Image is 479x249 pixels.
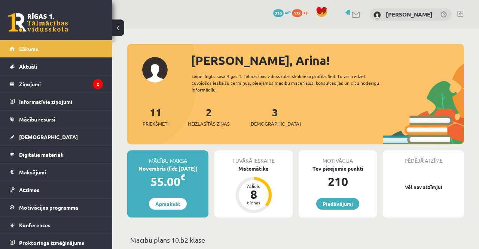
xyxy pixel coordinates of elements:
[127,172,208,190] div: 55.00
[19,222,51,228] span: Konferences
[19,133,78,140] span: [DEMOGRAPHIC_DATA]
[10,128,103,145] a: [DEMOGRAPHIC_DATA]
[249,120,301,127] span: [DEMOGRAPHIC_DATA]
[19,63,37,70] span: Aktuāli
[8,13,68,32] a: Rīgas 1. Tālmācības vidusskola
[143,105,168,127] a: 11Priekšmeti
[188,105,230,127] a: 2Neizlasītās ziņas
[19,93,103,110] legend: Informatīvie ziņojumi
[93,79,103,89] i: 2
[19,239,84,246] span: Proktoringa izmēģinājums
[10,199,103,216] a: Motivācijas programma
[191,51,464,69] div: [PERSON_NAME], Arina!
[273,9,284,17] span: 210
[383,150,464,165] div: Pēdējā atzīme
[10,216,103,234] a: Konferences
[19,204,78,211] span: Motivācijas programma
[273,9,291,15] a: 210 mP
[299,165,377,172] div: Tev pieejamie punkti
[214,165,293,214] a: Matemātika Atlicis 8 dienas
[299,150,377,165] div: Motivācija
[19,75,103,93] legend: Ziņojumi
[10,40,103,57] a: Sākums
[19,116,55,123] span: Mācību resursi
[10,75,103,93] a: Ziņojumi2
[242,184,265,188] div: Atlicis
[130,235,461,245] p: Mācību plāns 10.b2 klase
[19,163,103,181] legend: Maksājumi
[242,188,265,200] div: 8
[127,150,208,165] div: Mācību maksa
[242,200,265,205] div: dienas
[303,9,308,15] span: xp
[386,10,433,18] a: [PERSON_NAME]
[127,165,208,172] div: Novembris (līdz [DATE])
[387,183,460,191] p: Vēl nav atzīmju!
[19,45,38,52] span: Sākums
[299,172,377,190] div: 210
[285,9,291,15] span: mP
[214,150,293,165] div: Tuvākā ieskaite
[188,120,230,127] span: Neizlasītās ziņas
[19,186,39,193] span: Atzīmes
[373,11,381,19] img: Arina Nipāne
[10,93,103,110] a: Informatīvie ziņojumi
[180,172,185,183] span: €
[292,9,302,17] span: 178
[10,146,103,163] a: Digitālie materiāli
[10,163,103,181] a: Maksājumi
[214,165,293,172] div: Matemātika
[249,105,301,127] a: 3[DEMOGRAPHIC_DATA]
[19,151,64,158] span: Digitālie materiāli
[316,198,359,210] a: Piedāvājumi
[10,58,103,75] a: Aktuāli
[192,73,394,93] div: Laipni lūgts savā Rīgas 1. Tālmācības vidusskolas skolnieka profilā. Šeit Tu vari redzēt tuvojošo...
[10,111,103,128] a: Mācību resursi
[149,198,187,210] a: Apmaksāt
[292,9,312,15] a: 178 xp
[143,120,168,127] span: Priekšmeti
[10,181,103,198] a: Atzīmes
